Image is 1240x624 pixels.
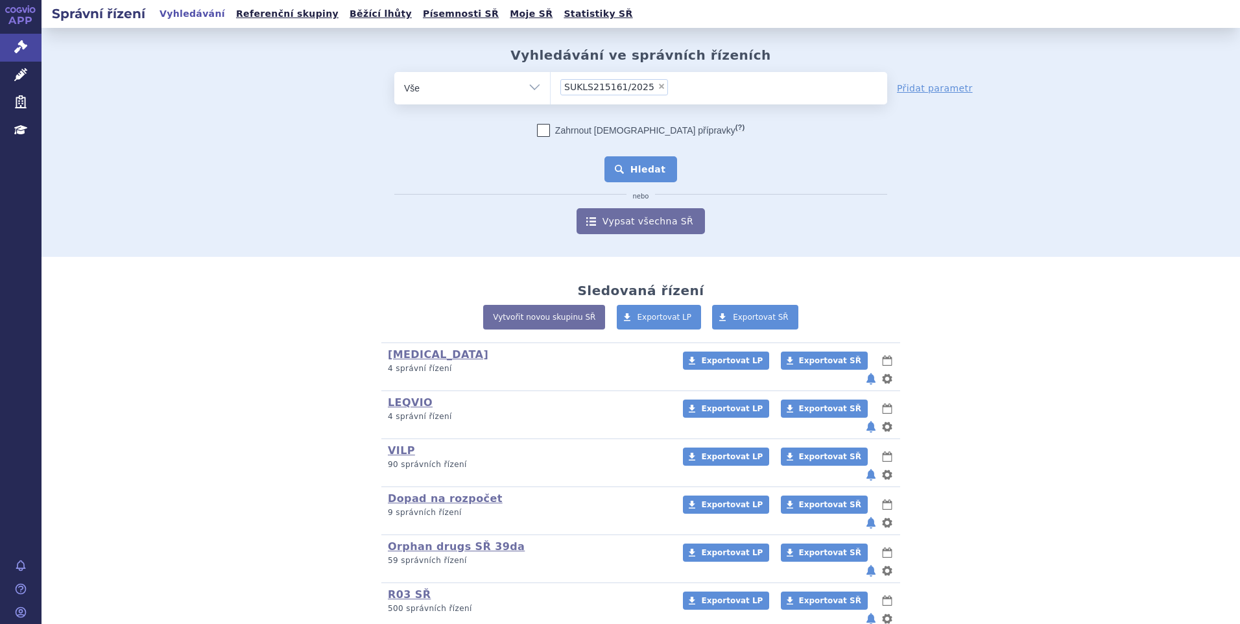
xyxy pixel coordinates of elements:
span: SUKLS215161/2025 [564,82,654,91]
button: nastavení [881,563,894,579]
i: nebo [626,193,656,200]
span: × [658,82,665,90]
p: 4 správní řízení [388,411,666,422]
input: SUKLS215161/2025 [672,78,679,95]
span: Exportovat SŘ [799,500,861,509]
span: Exportovat LP [701,356,763,365]
a: Exportovat SŘ [781,496,868,514]
span: Exportovat SŘ [799,596,861,605]
button: notifikace [864,419,877,435]
a: Exportovat LP [683,496,769,514]
p: 4 správní řízení [388,363,666,374]
button: notifikace [864,563,877,579]
a: Přidat parametr [897,82,973,95]
button: lhůty [881,449,894,464]
button: nastavení [881,515,894,531]
p: 59 správních řízení [388,555,666,566]
span: Exportovat LP [701,404,763,413]
button: Hledat [604,156,678,182]
button: lhůty [881,401,894,416]
button: lhůty [881,353,894,368]
a: Exportovat LP [617,305,702,330]
span: Exportovat SŘ [799,452,861,461]
a: VILP [388,444,415,457]
span: Exportovat LP [701,596,763,605]
h2: Vyhledávání ve správních řízeních [510,47,771,63]
label: Zahrnout [DEMOGRAPHIC_DATA] přípravky [537,124,745,137]
abbr: (?) [735,123,745,132]
p: 500 správních řízení [388,603,666,614]
a: Moje SŘ [506,5,556,23]
button: notifikace [864,467,877,483]
span: Exportovat SŘ [799,548,861,557]
a: Exportovat SŘ [781,448,868,466]
button: nastavení [881,371,894,387]
h2: Správní řízení [42,5,156,23]
a: Exportovat LP [683,352,769,370]
span: Exportovat LP [701,500,763,509]
a: LEQVIO [388,396,433,409]
span: Exportovat SŘ [799,356,861,365]
a: Exportovat SŘ [781,592,868,610]
h2: Sledovaná řízení [577,283,704,298]
span: Exportovat LP [701,452,763,461]
a: Písemnosti SŘ [419,5,503,23]
a: Vypsat všechna SŘ [577,208,705,234]
span: Exportovat LP [701,548,763,557]
button: nastavení [881,467,894,483]
a: Dopad na rozpočet [388,492,503,505]
button: lhůty [881,497,894,512]
a: Referenční skupiny [232,5,342,23]
a: Vytvořit novou skupinu SŘ [483,305,605,330]
a: Exportovat SŘ [781,352,868,370]
a: Exportovat SŘ [712,305,798,330]
a: Orphan drugs SŘ 39da [388,540,525,553]
a: Exportovat SŘ [781,544,868,562]
span: Exportovat SŘ [799,404,861,413]
a: Exportovat LP [683,544,769,562]
a: [MEDICAL_DATA] [388,348,488,361]
p: 90 správních řízení [388,459,666,470]
a: Exportovat LP [683,592,769,610]
button: notifikace [864,371,877,387]
a: Exportovat LP [683,400,769,418]
a: Statistiky SŘ [560,5,636,23]
p: 9 správních řízení [388,507,666,518]
a: Vyhledávání [156,5,229,23]
a: Exportovat SŘ [781,400,868,418]
span: Exportovat LP [638,313,692,322]
button: lhůty [881,545,894,560]
button: notifikace [864,515,877,531]
a: R03 SŘ [388,588,431,601]
a: Běžící lhůty [346,5,416,23]
span: Exportovat SŘ [733,313,789,322]
button: nastavení [881,419,894,435]
button: lhůty [881,593,894,608]
a: Exportovat LP [683,448,769,466]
